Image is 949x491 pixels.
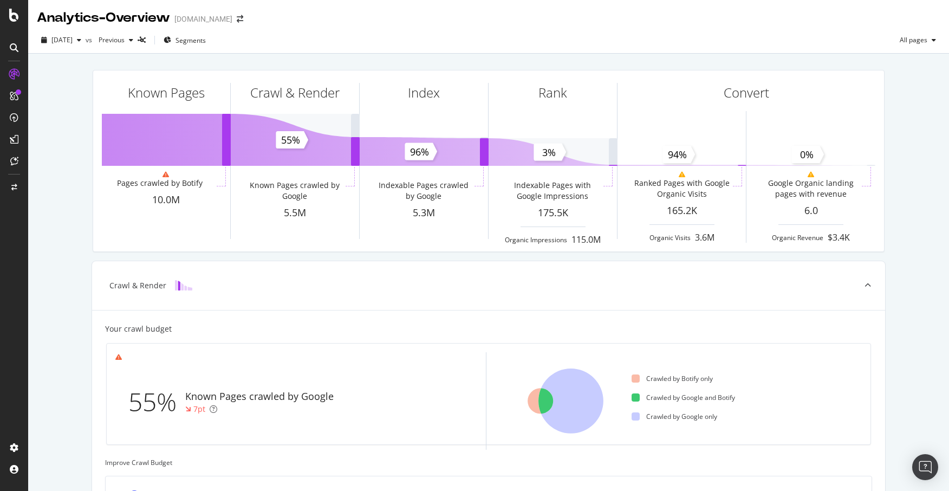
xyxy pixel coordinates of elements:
div: Crawled by Google only [632,412,717,421]
button: Previous [94,31,138,49]
div: 115.0M [571,234,601,246]
div: Known Pages crawled by Google [185,390,334,404]
div: 5.3M [360,206,488,220]
div: Analytics - Overview [37,9,170,27]
div: Your crawl budget [105,324,172,334]
div: Improve Crawl Budget [105,458,872,467]
div: Crawl & Render [109,280,166,291]
div: Rank [538,83,567,102]
button: Segments [159,31,210,49]
div: Crawl & Render [250,83,340,102]
img: block-icon [175,280,192,290]
div: Pages crawled by Botify [117,178,203,189]
div: Known Pages [128,83,205,102]
span: Previous [94,35,125,44]
div: 7pt [193,404,205,415]
div: Crawled by Botify only [632,374,713,383]
div: arrow-right-arrow-left [237,15,243,23]
span: Segments [175,36,206,45]
div: [DOMAIN_NAME] [174,14,232,24]
div: Index [408,83,440,102]
div: Crawled by Google and Botify [632,393,735,402]
button: All pages [895,31,940,49]
button: [DATE] [37,31,86,49]
div: 5.5M [231,206,359,220]
div: 55% [128,384,185,420]
span: 2025 Aug. 3rd [51,35,73,44]
div: Open Intercom Messenger [912,454,938,480]
div: 175.5K [489,206,617,220]
div: Indexable Pages crawled by Google [375,180,472,202]
div: Organic Impressions [505,235,567,244]
span: vs [86,35,94,44]
div: Known Pages crawled by Google [246,180,343,202]
div: 10.0M [102,193,230,207]
div: Indexable Pages with Google Impressions [504,180,601,202]
span: All pages [895,35,927,44]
